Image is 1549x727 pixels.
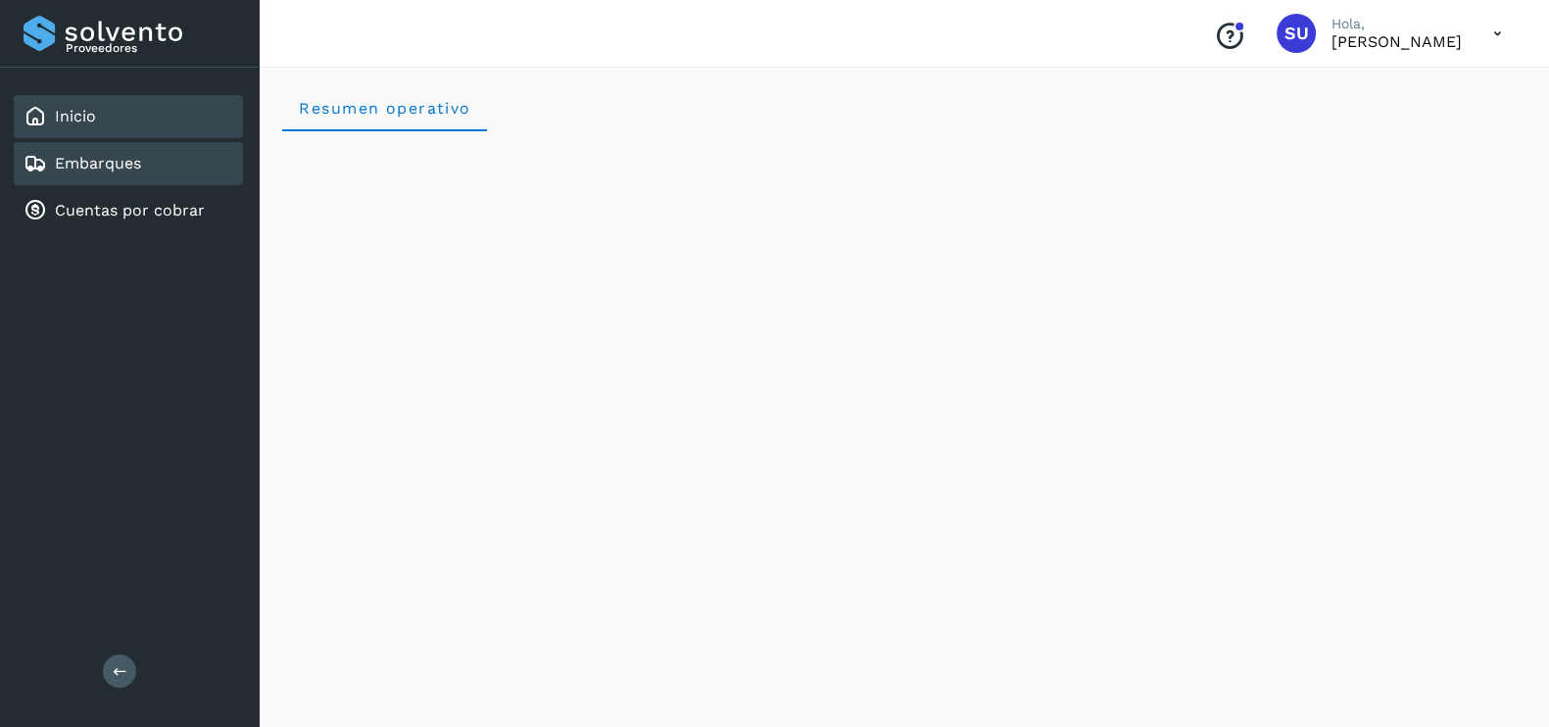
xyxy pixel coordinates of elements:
[1331,32,1462,51] p: Sayra Ugalde
[14,142,243,185] div: Embarques
[298,99,471,118] span: Resumen operativo
[66,41,235,55] p: Proveedores
[55,154,141,172] a: Embarques
[14,189,243,232] div: Cuentas por cobrar
[1331,16,1462,32] p: Hola,
[14,95,243,138] div: Inicio
[55,107,96,125] a: Inicio
[55,201,205,219] a: Cuentas por cobrar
